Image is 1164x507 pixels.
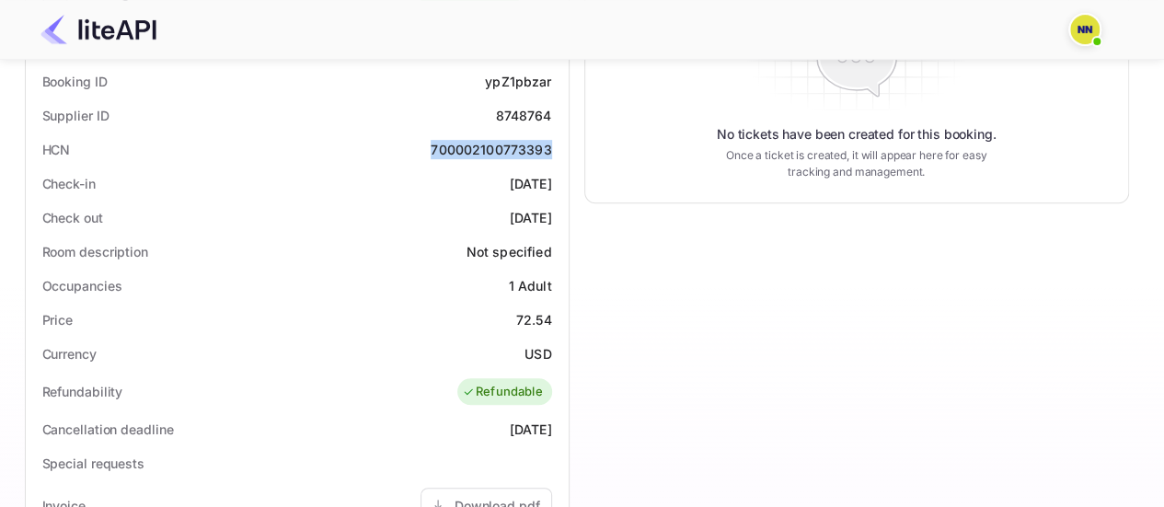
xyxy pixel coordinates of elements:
div: Refundable [462,383,543,401]
img: LiteAPI Logo [40,15,156,44]
div: Booking ID [42,72,108,91]
div: Refundability [42,382,123,401]
div: 1 Adult [508,276,551,295]
div: 8748764 [495,106,551,125]
div: 72.54 [516,310,552,329]
div: HCN [42,140,71,159]
div: Check-in [42,174,96,193]
div: Price [42,310,74,329]
div: Occupancies [42,276,122,295]
div: Special requests [42,454,144,473]
div: [DATE] [510,420,552,439]
div: Check out [42,208,103,227]
div: 700002100773393 [431,140,551,159]
div: Currency [42,344,97,363]
div: [DATE] [510,174,552,193]
div: Room description [42,242,148,261]
div: USD [524,344,551,363]
div: Supplier ID [42,106,109,125]
div: [DATE] [510,208,552,227]
div: Cancellation deadline [42,420,174,439]
p: No tickets have been created for this booking. [717,125,997,144]
p: Once a ticket is created, it will appear here for easy tracking and management. [711,147,1002,180]
div: ypZ1pbzar [485,72,551,91]
img: N/A N/A [1070,15,1100,44]
div: Not specified [467,242,552,261]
